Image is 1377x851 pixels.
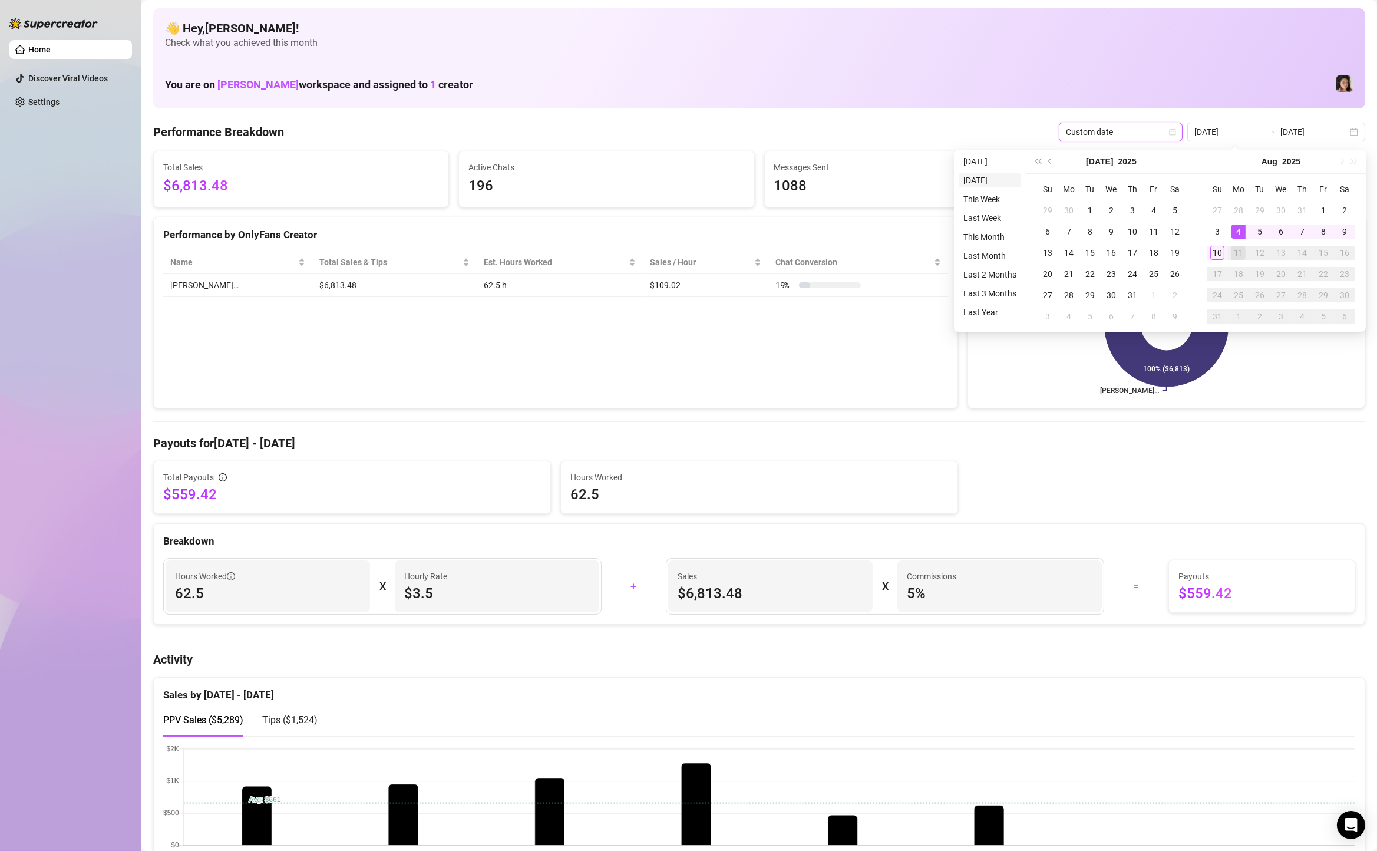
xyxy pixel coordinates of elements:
[1253,267,1267,281] div: 19
[1207,221,1228,242] td: 2025-08-03
[1231,203,1246,217] div: 28
[1210,203,1224,217] div: 27
[1295,288,1309,302] div: 28
[650,256,752,269] span: Sales / Hour
[1083,225,1097,239] div: 8
[1228,221,1249,242] td: 2025-08-04
[570,471,948,484] span: Hours Worked
[1334,285,1355,306] td: 2025-08-30
[1313,285,1334,306] td: 2025-08-29
[1125,267,1140,281] div: 24
[153,651,1365,668] h4: Activity
[1079,285,1101,306] td: 2025-07-29
[570,485,948,504] span: 62.5
[163,714,243,725] span: PPV Sales ( $5,289 )
[1104,225,1118,239] div: 9
[678,570,863,583] span: Sales
[1210,246,1224,260] div: 10
[1086,150,1113,173] button: Choose a month
[1316,288,1330,302] div: 29
[1044,150,1057,173] button: Previous month (PageUp)
[1334,200,1355,221] td: 2025-08-02
[1207,200,1228,221] td: 2025-07-27
[1147,288,1161,302] div: 1
[1249,221,1270,242] td: 2025-08-05
[1122,285,1143,306] td: 2025-07-31
[219,473,227,481] span: info-circle
[227,572,235,580] span: info-circle
[1125,288,1140,302] div: 31
[319,256,461,269] span: Total Sales & Tips
[1231,267,1246,281] div: 18
[1101,263,1122,285] td: 2025-07-23
[1101,179,1122,200] th: We
[1270,221,1292,242] td: 2025-08-06
[882,577,888,596] div: X
[1058,242,1079,263] td: 2025-07-14
[1274,225,1288,239] div: 6
[1143,263,1164,285] td: 2025-07-25
[1104,309,1118,324] div: 6
[1079,179,1101,200] th: Tu
[1062,225,1076,239] div: 7
[1031,150,1044,173] button: Last year (Control + left)
[1168,203,1182,217] div: 5
[1037,263,1058,285] td: 2025-07-20
[1041,225,1055,239] div: 6
[28,74,108,83] a: Discover Viral Videos
[959,192,1021,206] li: This Week
[1274,288,1288,302] div: 27
[1207,285,1228,306] td: 2025-08-24
[1336,75,1353,92] img: Luna
[1274,246,1288,260] div: 13
[1169,128,1176,136] span: calendar
[9,18,98,29] img: logo-BBDzfeDw.svg
[404,584,590,603] span: $3.5
[1041,288,1055,302] div: 27
[163,533,1355,549] div: Breakdown
[1101,200,1122,221] td: 2025-07-02
[959,249,1021,263] li: Last Month
[1338,288,1352,302] div: 30
[1313,263,1334,285] td: 2025-08-22
[1041,246,1055,260] div: 13
[1295,225,1309,239] div: 7
[1194,126,1262,138] input: Start date
[1210,267,1224,281] div: 17
[1058,179,1079,200] th: Mo
[1118,150,1137,173] button: Choose a year
[1125,225,1140,239] div: 10
[1079,306,1101,327] td: 2025-08-05
[1316,225,1330,239] div: 8
[1037,242,1058,263] td: 2025-07-13
[404,570,447,583] article: Hourly Rate
[1313,221,1334,242] td: 2025-08-08
[1334,263,1355,285] td: 2025-08-23
[163,471,214,484] span: Total Payouts
[262,714,318,725] span: Tips ( $1,524 )
[1168,246,1182,260] div: 19
[1062,203,1076,217] div: 30
[1210,288,1224,302] div: 24
[468,175,744,197] span: 196
[163,251,312,274] th: Name
[1316,246,1330,260] div: 15
[1062,246,1076,260] div: 14
[1274,267,1288,281] div: 20
[1168,225,1182,239] div: 12
[1062,267,1076,281] div: 21
[1111,577,1161,596] div: =
[1100,387,1159,395] text: [PERSON_NAME]…
[1164,179,1186,200] th: Sa
[1292,200,1313,221] td: 2025-07-31
[959,211,1021,225] li: Last Week
[163,274,312,297] td: [PERSON_NAME]…
[1147,203,1161,217] div: 4
[1147,246,1161,260] div: 18
[1164,263,1186,285] td: 2025-07-26
[1037,200,1058,221] td: 2025-06-29
[1334,306,1355,327] td: 2025-09-06
[1066,123,1175,141] span: Custom date
[1178,584,1345,603] span: $559.42
[1228,285,1249,306] td: 2025-08-25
